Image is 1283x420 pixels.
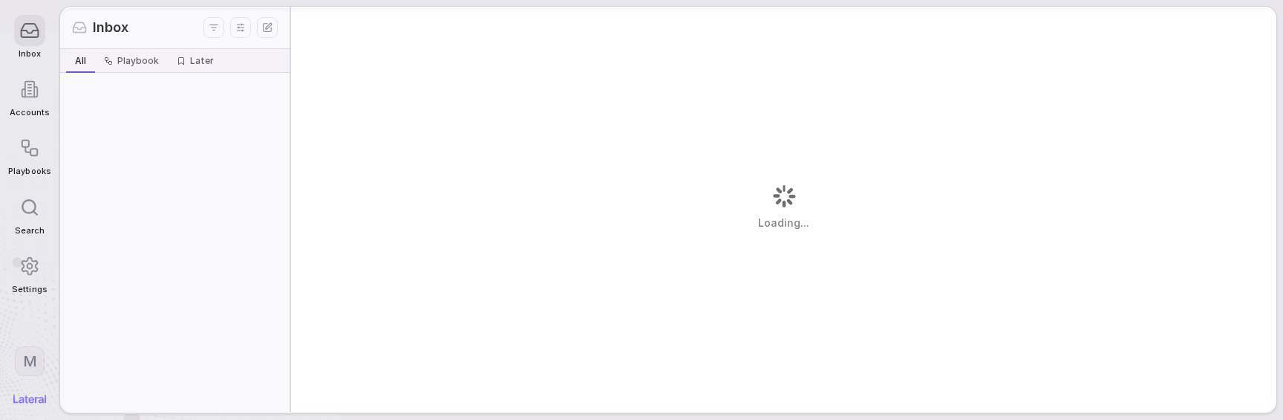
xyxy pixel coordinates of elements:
button: Filters [203,17,224,38]
span: Inbox [93,18,128,37]
span: All [75,55,86,67]
span: Playbook [117,55,159,67]
span: Settings [12,285,47,294]
span: Search [15,226,45,236]
span: Accounts [10,108,50,117]
span: Loading... [758,216,809,230]
a: Settings [8,243,50,302]
button: Display settings [230,17,251,38]
a: Inbox [8,7,50,66]
img: Lateral [13,395,46,404]
span: M [23,352,37,371]
span: Playbooks [8,167,50,176]
button: New thread [257,17,278,38]
span: Inbox [19,49,41,59]
span: Later [190,55,214,67]
a: Accounts [8,66,50,125]
a: Playbooks [8,125,50,184]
